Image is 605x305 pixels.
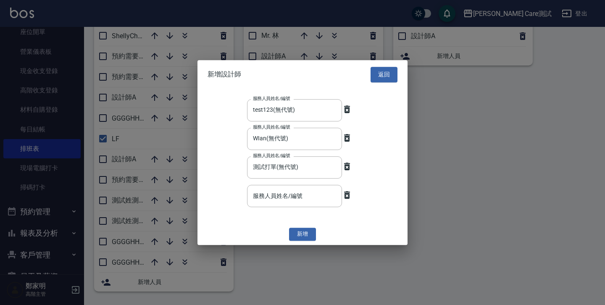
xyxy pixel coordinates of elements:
button: 返回 [371,67,397,82]
label: 服務人員姓名/編號 [253,95,290,102]
label: 服務人員姓名/編號 [253,152,290,159]
label: 服務人員姓名/編號 [253,124,290,130]
button: 新增 [289,228,316,241]
span: 新增設計師 [208,70,241,79]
